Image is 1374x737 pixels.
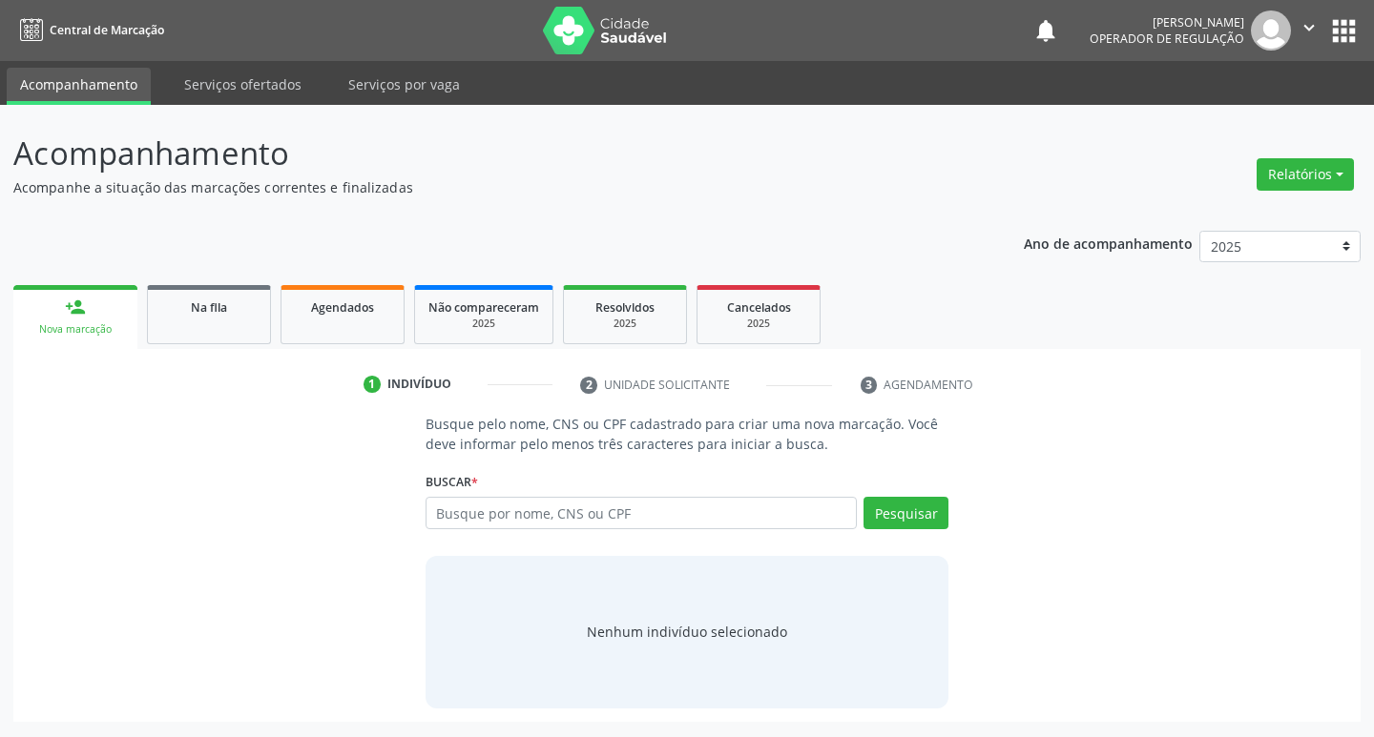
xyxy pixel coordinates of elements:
[191,299,227,316] span: Na fila
[27,322,124,337] div: Nova marcação
[1257,158,1354,191] button: Relatórios
[13,177,956,197] p: Acompanhe a situação das marcações correntes e finalizadas
[1090,14,1244,31] div: [PERSON_NAME]
[311,299,374,316] span: Agendados
[428,299,539,316] span: Não compareceram
[577,317,673,331] div: 2025
[65,297,86,317] div: person_add
[595,299,655,316] span: Resolvidos
[13,14,164,46] a: Central de Marcação
[428,317,539,331] div: 2025
[426,497,858,529] input: Busque por nome, CNS ou CPF
[711,317,806,331] div: 2025
[587,622,787,642] div: Nenhum indivíduo selecionado
[1024,231,1193,255] p: Ano de acompanhamento
[426,467,478,497] label: Buscar
[1327,14,1361,48] button: apps
[864,497,948,529] button: Pesquisar
[171,68,315,101] a: Serviços ofertados
[1291,10,1327,51] button: 
[727,299,791,316] span: Cancelados
[1299,17,1320,38] i: 
[335,68,473,101] a: Serviços por vaga
[426,414,949,454] p: Busque pelo nome, CNS ou CPF cadastrado para criar uma nova marcação. Você deve informar pelo men...
[1032,17,1059,44] button: notifications
[50,22,164,38] span: Central de Marcação
[7,68,151,105] a: Acompanhamento
[1251,10,1291,51] img: img
[1090,31,1244,47] span: Operador de regulação
[364,376,381,393] div: 1
[387,376,451,393] div: Indivíduo
[13,130,956,177] p: Acompanhamento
